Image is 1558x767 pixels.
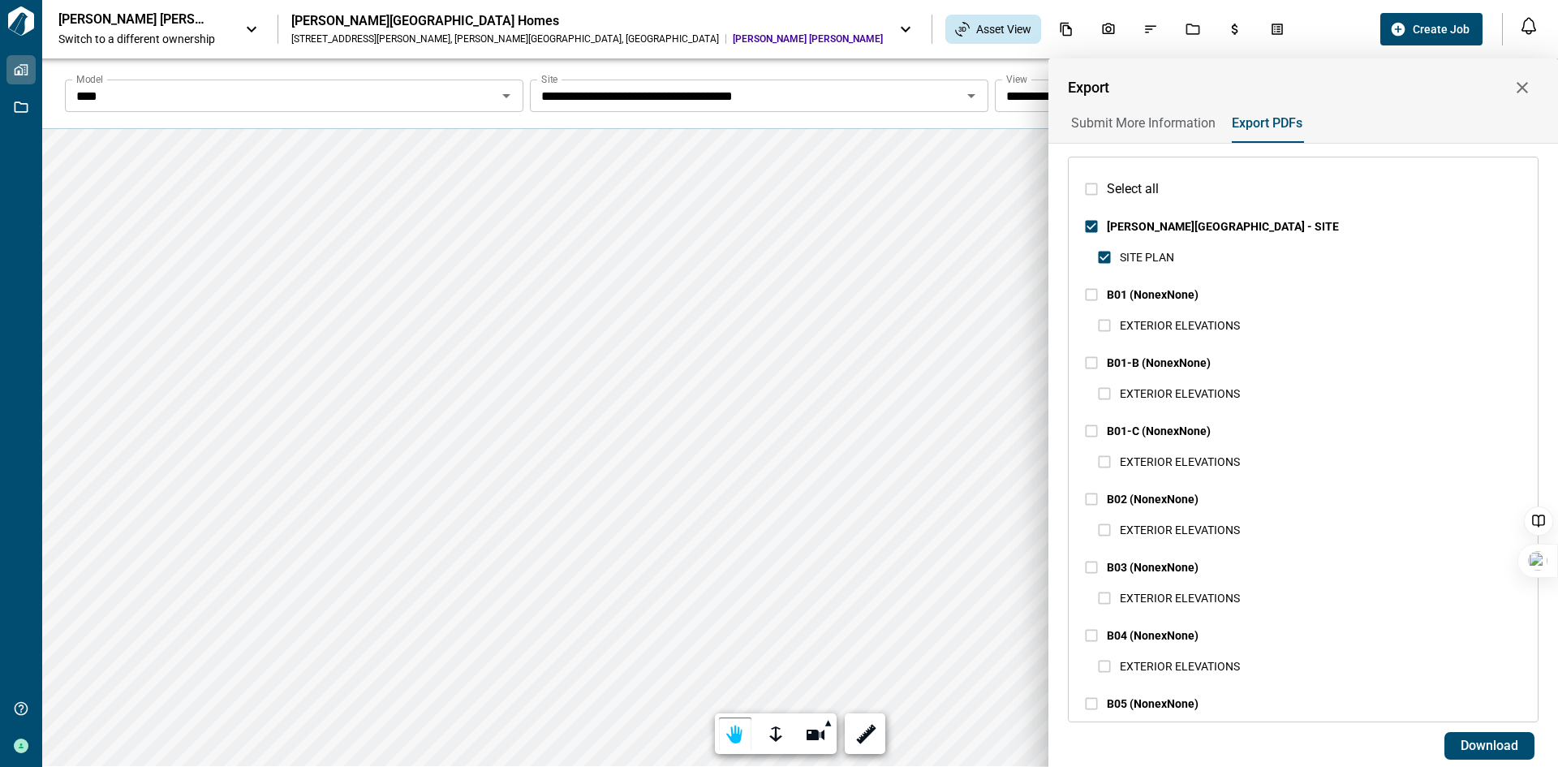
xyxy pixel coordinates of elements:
button: Download [1444,732,1534,760]
span: Select all [1107,179,1159,199]
span: EXTERIOR ELEVATIONS [1120,660,1240,673]
span: EXTERIOR ELEVATIONS [1120,592,1240,605]
span: B02 (NonexNone) [1107,493,1199,506]
span: Submit More Information [1071,115,1216,131]
span: EXTERIOR ELEVATIONS [1120,524,1240,536]
span: B01 (NonexNone) [1107,288,1199,301]
span: Download [1461,738,1518,754]
span: Export [1068,80,1109,96]
span: B01-B (NonexNone) [1107,356,1211,369]
span: [PERSON_NAME][GEOGRAPHIC_DATA] - SITE [1107,220,1339,233]
span: EXTERIOR ELEVATIONS [1120,455,1240,468]
span: B01-C (NonexNone) [1107,424,1211,437]
span: B05 (NonexNone) [1107,697,1199,710]
span: B03 (NonexNone) [1107,561,1199,574]
div: base tabs [1055,104,1539,143]
span: EXTERIOR ELEVATIONS [1120,387,1240,400]
span: SITE PLAN [1120,251,1174,264]
span: EXTERIOR ELEVATIONS [1120,319,1240,332]
span: B04 (NonexNone) [1107,629,1199,642]
span: Export PDFs [1232,115,1302,131]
